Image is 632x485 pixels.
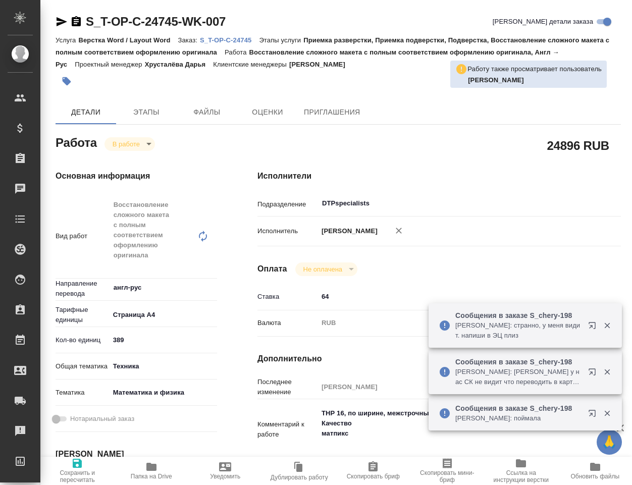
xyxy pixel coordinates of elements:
input: ✎ Введи что-нибудь [318,289,591,304]
span: Этапы [122,106,171,119]
a: S_T-OP-C-24745 [200,35,259,44]
p: Кучеренко Оксана [468,75,602,85]
h4: [PERSON_NAME] [56,448,217,460]
p: Хрусталёва Дарья [145,61,214,68]
p: Последнее изменение [257,377,318,397]
h2: Работа [56,133,97,151]
p: Приемка разверстки, Приемка подверстки, Подверстка, Восстановление сложного макета с полным соотв... [56,36,609,56]
button: Закрыть [597,321,617,330]
textarea: ТНР 16, по ширине, межстрочный полуторный Качество матпикс [318,405,591,452]
p: Тарифные единицы [56,305,110,325]
span: Уведомить [210,473,240,480]
button: Закрыть [597,367,617,376]
button: Сохранить и пересчитать [40,457,115,485]
div: RUB [318,314,591,332]
p: Сообщения в заказе S_chery-198 [455,403,582,413]
p: Направление перевода [56,279,110,299]
button: Скопировать мини-бриф [410,457,485,485]
p: Общая тематика [56,361,110,371]
a: S_T-OP-C-24745-WK-007 [86,15,226,28]
div: Техника [110,358,217,375]
button: Открыть в новой вкладке [582,315,606,340]
button: Удалить исполнителя [388,220,410,242]
p: S_T-OP-C-24745 [200,36,259,44]
span: Сохранить и пересчитать [46,469,109,483]
p: Восстановление сложного макета с полным соответствием оформлению оригинала, Англ → Рус [56,48,559,68]
button: Скопировать ссылку [70,16,82,28]
p: Проектный менеджер [75,61,144,68]
p: [PERSON_NAME] [318,226,378,236]
p: Комментарий к работе [257,419,318,440]
p: Исполнитель [257,226,318,236]
span: Файлы [183,106,231,119]
button: Папка на Drive [115,457,189,485]
h4: Основная информация [56,170,217,182]
p: Заказ: [178,36,200,44]
h4: Дополнительно [257,353,621,365]
b: [PERSON_NAME] [468,76,524,84]
button: Скопировать ссылку для ЯМессенджера [56,16,68,28]
p: Ставка [257,292,318,302]
p: Сообщения в заказе S_chery-198 [455,357,582,367]
span: Папка на Drive [131,473,172,480]
span: Оценки [243,106,292,119]
p: Работа [225,48,249,56]
p: [PERSON_NAME] [289,61,353,68]
button: Открыть в новой вкладке [582,403,606,427]
p: Услуга [56,36,78,44]
input: Пустое поле [318,380,591,394]
p: Подразделение [257,199,318,209]
p: Этапы услуги [259,36,303,44]
h4: Исполнители [257,170,621,182]
span: Детали [62,106,110,119]
button: Open [212,287,214,289]
span: Нотариальный заказ [70,414,134,424]
button: Не оплачена [300,265,345,274]
span: Скопировать мини-бриф [416,469,479,483]
p: Клиентские менеджеры [213,61,289,68]
span: [PERSON_NAME] детали заказа [493,17,593,27]
p: [PERSON_NAME]: поймала [455,413,582,423]
p: Валюта [257,318,318,328]
button: Уведомить [188,457,262,485]
span: Дублировать работу [271,474,328,481]
div: Математика и физика [110,384,217,401]
h2: 24896 RUB [547,137,609,154]
span: Приглашения [304,106,360,119]
button: Open [585,202,587,204]
p: Тематика [56,388,110,398]
p: [PERSON_NAME]: странно, у меня видит. напиши в ЭЦ плиз [455,320,582,341]
span: Скопировать бриф [347,473,400,480]
p: Верстка Word / Layout Word [78,36,178,44]
div: В работе [295,262,357,276]
p: Работу также просматривает пользователь [467,64,602,74]
div: В работе [104,137,155,151]
p: Вид работ [56,231,110,241]
input: ✎ Введи что-нибудь [110,333,217,347]
button: Добавить тэг [56,70,78,92]
button: В работе [110,140,143,148]
p: Сообщения в заказе S_chery-198 [455,310,582,320]
h4: Оплата [257,263,287,275]
button: Дублировать работу [262,457,337,485]
p: [PERSON_NAME]: [PERSON_NAME] у нас СК не видит что переводить в картинках [455,367,582,387]
button: Скопировать бриф [336,457,410,485]
p: Кол-во единиц [56,335,110,345]
button: Открыть в новой вкладке [582,362,606,386]
div: Страница А4 [110,306,217,324]
button: Закрыть [597,409,617,418]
